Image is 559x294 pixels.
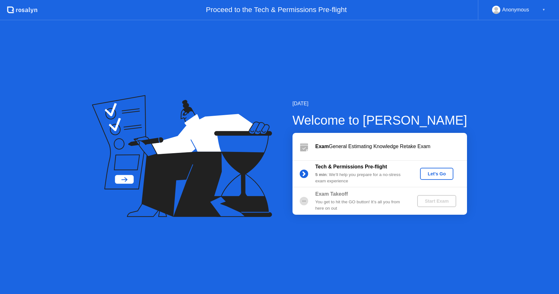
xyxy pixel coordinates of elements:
[315,144,329,149] b: Exam
[315,172,407,185] div: : We’ll help you prepare for a no-stress exam experience
[293,111,467,130] div: Welcome to [PERSON_NAME]
[423,171,451,176] div: Let's Go
[417,195,456,207] button: Start Exam
[315,164,387,169] b: Tech & Permissions Pre-flight
[293,100,467,108] div: [DATE]
[420,199,454,204] div: Start Exam
[542,6,545,14] div: ▼
[315,172,327,177] b: 5 min
[502,6,529,14] div: Anonymous
[420,168,453,180] button: Let's Go
[315,191,348,197] b: Exam Takeoff
[315,199,407,212] div: You get to hit the GO button! It’s all you from here on out
[315,143,467,150] div: General Estimating Knowledge Retake Exam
